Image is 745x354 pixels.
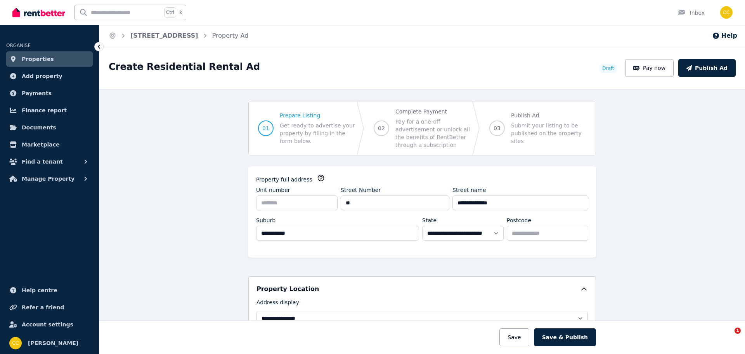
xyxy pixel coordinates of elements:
button: Pay now [625,59,674,77]
span: Help centre [22,286,57,295]
span: Marketplace [22,140,59,149]
span: k [179,9,182,16]
label: State [422,216,437,224]
span: Refer a friend [22,303,64,312]
span: ORGANISE [6,43,31,48]
button: Help [712,31,737,40]
label: Unit number [256,186,290,194]
span: Pay for a one-off advertisement or unlock all the benefits of RentBetter through a subscription [395,118,471,149]
span: Documents [22,123,56,132]
button: Find a tenant [6,154,93,169]
a: Property Ad [212,32,249,39]
label: Suburb [256,216,275,224]
button: Manage Property [6,171,93,187]
span: Properties [22,54,54,64]
span: Ctrl [164,7,176,17]
img: Charles Chaaya [9,337,22,349]
a: Account settings [6,317,93,332]
span: Account settings [22,320,73,329]
span: 02 [378,124,385,132]
label: Property full address [256,176,312,183]
a: Finance report [6,103,93,118]
span: [PERSON_NAME] [28,338,78,348]
button: Save [499,328,529,346]
a: Marketplace [6,137,93,152]
img: Charles Chaaya [720,6,733,19]
span: Payments [22,89,52,98]
span: Complete Payment [395,108,471,115]
a: [STREET_ADDRESS] [130,32,198,39]
span: 1 [735,328,741,334]
iframe: Intercom live chat [719,328,737,346]
div: Inbox [677,9,705,17]
span: 01 [262,124,269,132]
img: RentBetter [12,7,65,18]
span: Manage Property [22,174,74,183]
span: Prepare Listing [280,112,355,119]
button: Publish Ad [678,59,736,77]
span: Get ready to advertise your property by filling in the form below. [280,122,355,145]
span: Draft [602,65,614,71]
label: Street name [452,186,486,194]
a: Documents [6,120,93,135]
a: Properties [6,51,93,67]
button: Save & Publish [534,328,596,346]
span: Add property [22,71,62,81]
label: Address display [256,298,299,309]
nav: Progress [248,101,596,155]
h1: Create Residential Rental Ad [109,61,260,73]
h5: Property Location [256,284,319,294]
span: 03 [494,124,501,132]
a: Payments [6,85,93,101]
span: Find a tenant [22,157,63,166]
a: Refer a friend [6,300,93,315]
span: Publish Ad [511,112,586,119]
a: Add property [6,68,93,84]
label: Street Number [341,186,381,194]
a: Help centre [6,283,93,298]
label: Postcode [507,216,531,224]
span: Submit your listing to be published on the property sites [511,122,586,145]
span: Finance report [22,106,67,115]
nav: Breadcrumb [99,25,258,47]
